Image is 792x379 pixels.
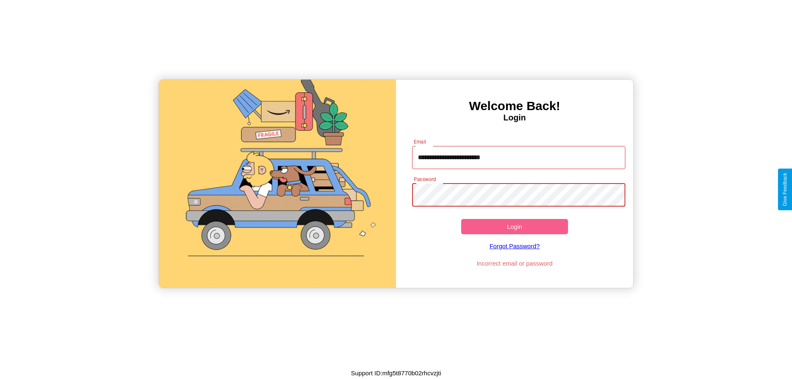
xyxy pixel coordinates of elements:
p: Support ID: mfg5t8770b02rhcvzjti [351,367,441,379]
h3: Welcome Back! [396,99,633,113]
p: Incorrect email or password [408,258,622,269]
img: gif [159,80,396,288]
div: Give Feedback [782,173,788,206]
button: Login [461,219,568,234]
label: Password [414,176,436,183]
label: Email [414,138,427,145]
a: Forgot Password? [408,234,622,258]
h4: Login [396,113,633,122]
